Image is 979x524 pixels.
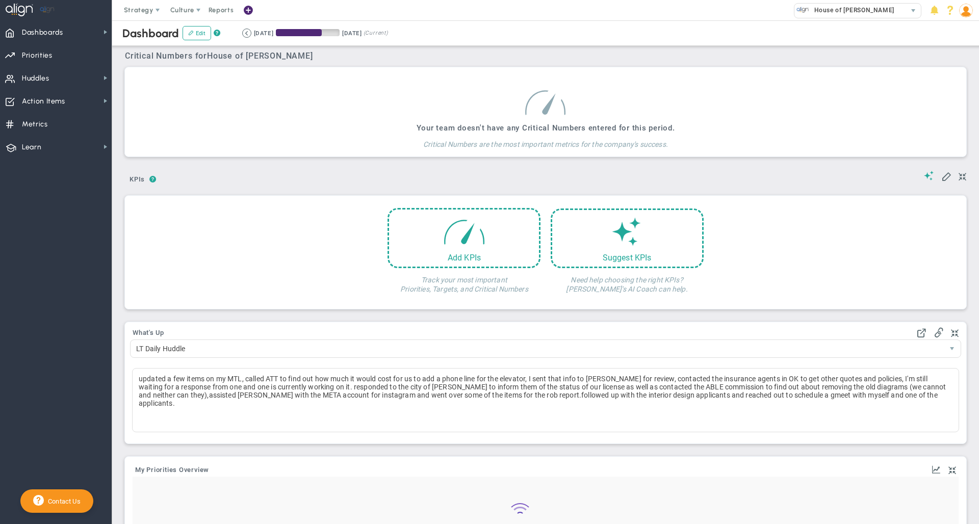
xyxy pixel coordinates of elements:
[254,29,273,38] div: [DATE]
[44,497,81,505] span: Contact Us
[209,391,582,399] span: assisted [PERSON_NAME] with the META account for instagram and went over some of the items for th...
[170,6,194,14] span: Culture
[276,29,340,36] div: Period Progress: 72% Day 62 of 85 with 23 remaining.
[22,45,53,66] span: Priorities
[122,27,179,40] span: Dashboard
[131,340,943,357] span: LT Daily Huddle
[941,171,951,181] span: Edit My KPIs
[943,340,961,357] span: select
[133,329,164,337] button: What's Up
[22,68,49,89] span: Huddles
[135,466,209,474] span: My Priorities Overview
[551,268,704,294] h4: Need help choosing the right KPIs? [PERSON_NAME]'s AI Coach can help.
[389,253,539,263] div: Add KPIs
[124,6,153,14] span: Strategy
[133,329,164,336] span: What's Up
[22,91,65,112] span: Action Items
[132,368,959,432] div: updated a few items on my MTL, called ATT to find out how much it would cost for us to add a phon...
[342,29,362,38] div: [DATE]
[183,26,211,40] button: Edit
[125,171,149,188] span: KPIs
[417,123,675,133] h3: Your team doesn't have any Critical Numbers entered for this period.
[924,171,934,180] span: Suggestions (AI Feature)
[906,4,921,18] span: select
[22,137,41,158] span: Learn
[125,171,149,189] button: KPIs
[959,4,973,17] img: 202269.Person.photo
[22,22,63,43] span: Dashboards
[552,253,702,263] div: Suggest KPIs
[364,29,388,38] span: (Current)
[135,466,209,475] button: My Priorities Overview
[125,51,316,61] span: Critical Numbers for
[388,268,540,294] h4: Track your most important Priorities, Targets, and Critical Numbers
[242,29,251,38] button: Go to previous period
[809,4,894,17] span: House of [PERSON_NAME]
[22,114,48,135] span: Metrics
[796,4,809,16] img: 31923.Company.photo
[417,133,675,149] h4: Critical Numbers are the most important metrics for the company's success.
[207,51,313,61] span: House of [PERSON_NAME]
